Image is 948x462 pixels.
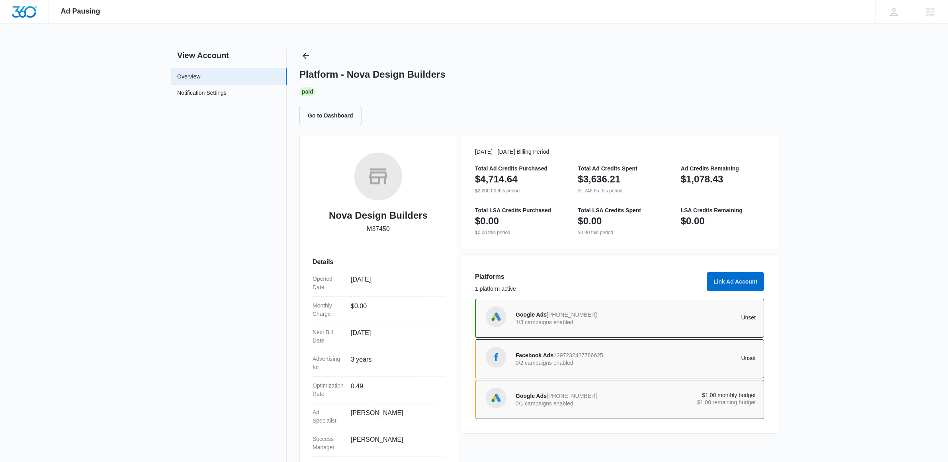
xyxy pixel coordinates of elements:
div: Success Manager[PERSON_NAME] [313,430,444,457]
span: Google Ads [516,311,547,318]
p: $3,636.21 [578,173,620,186]
p: 1 platform active [475,285,702,293]
div: Ad Specialist[PERSON_NAME] [313,403,444,430]
p: LSA Credits Remaining [681,208,764,213]
dd: 0.49 [351,382,438,398]
div: Monthly Charge$0.00 [313,297,444,323]
dd: [PERSON_NAME] [351,435,438,452]
div: Optimization Rate0.49 [313,377,444,403]
dd: 3 years [351,355,438,372]
a: Notification Settings [177,89,227,99]
p: Total LSA Credits Purchased [475,208,558,213]
span: [PHONE_NUMBER] [547,311,597,318]
h2: View Account [171,49,287,61]
p: [DATE] - [DATE] Billing Period [475,148,764,156]
span: Facebook Ads [516,352,553,358]
p: M37450 [367,224,390,234]
p: Total Ad Credits Purchased [475,166,558,171]
p: $4,714.64 [475,173,518,186]
div: Paid [299,87,316,96]
button: Link Ad Account [707,272,764,291]
span: Ad Pausing [61,7,100,16]
h3: Details [313,257,444,267]
span: Google Ads [516,393,547,399]
a: Facebook AdsFacebook Ads12972324277866250/2 campaigns enabledUnset [475,339,764,378]
a: Overview [177,72,200,81]
dt: Opened Date [313,275,344,292]
p: $1.00 monthly budget [636,392,756,398]
p: Ad Credits Remaining [681,166,764,171]
dd: [PERSON_NAME] [351,408,438,425]
dt: Ad Specialist [313,408,344,425]
p: Total LSA Credits Spent [578,208,661,213]
span: 1297232427786625 [553,352,603,358]
button: Back [299,49,312,62]
h1: Platform - Nova Design Builders [299,69,446,80]
div: Next Bill Date[DATE] [313,323,444,350]
p: $2,200.00 this period [475,187,558,194]
p: $1,246.65 this period [578,187,661,194]
p: $0.00 [578,215,602,227]
p: 1/3 campaigns enabled [516,319,636,325]
p: 0/2 campaigns enabled [516,360,636,366]
a: Google AdsGoogle Ads[PHONE_NUMBER]1/3 campaigns enabledUnset [475,299,764,338]
img: Facebook Ads [490,351,502,363]
div: Opened Date[DATE] [313,270,444,297]
dd: [DATE] [351,275,438,292]
p: $0.00 [475,215,499,227]
a: Google AdsGoogle Ads[PHONE_NUMBER]0/1 campaigns enabled$1.00 monthly budget$1.00 remaining budget [475,380,764,419]
dt: Monthly Charge [313,301,344,318]
dt: Next Bill Date [313,328,344,345]
p: $1,078.43 [681,173,723,186]
dd: $0.00 [351,301,438,318]
span: [PHONE_NUMBER] [547,393,597,399]
p: $1.00 remaining budget [636,399,756,405]
dt: Optimization Rate [313,382,344,398]
img: Google Ads [490,311,502,323]
p: 0/1 campaigns enabled [516,401,636,406]
p: Unset [636,355,756,361]
p: $0.00 this period [578,229,661,236]
dt: Advertising for [313,355,344,372]
p: $0.00 this period [475,229,558,236]
h2: Nova Design Builders [329,208,428,223]
a: Go to Dashboard [299,112,366,119]
p: Unset [636,315,756,320]
button: Go to Dashboard [299,106,362,125]
p: $0.00 [681,215,705,227]
dd: [DATE] [351,328,438,345]
p: Total Ad Credits Spent [578,166,661,171]
dt: Success Manager [313,435,344,452]
div: Advertising for3 years [313,350,444,377]
img: Google Ads [490,392,502,404]
h3: Platforms [475,272,702,282]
